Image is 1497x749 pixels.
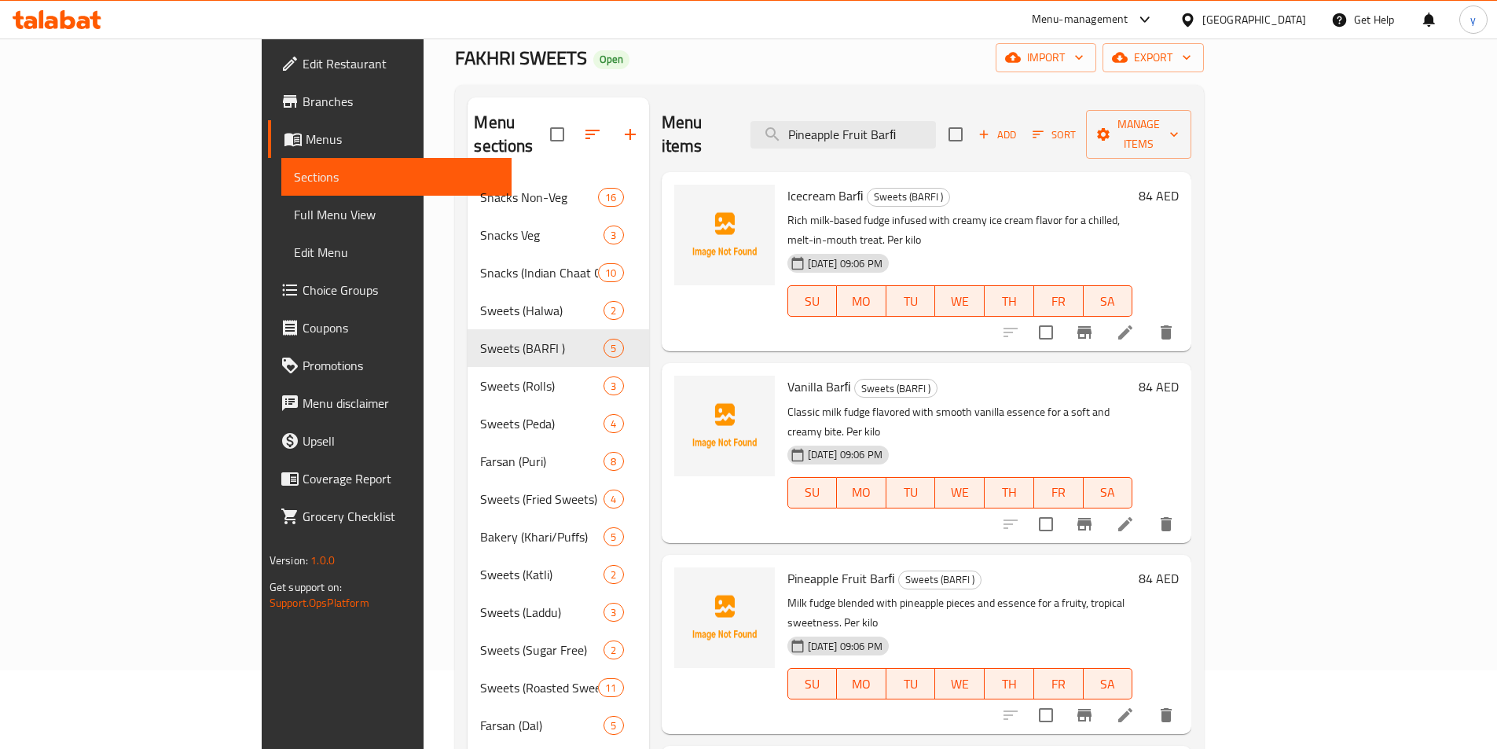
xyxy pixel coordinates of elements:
span: Bakery (Khari/Puffs) [480,527,604,546]
span: 4 [604,492,622,507]
span: Select to update [1029,508,1062,541]
div: Open [593,50,629,69]
button: Add [972,123,1022,147]
span: SA [1090,673,1127,696]
button: delete [1147,696,1185,734]
div: items [604,452,623,471]
button: TH [985,285,1034,317]
span: WE [941,290,978,313]
span: Sweets (BARFI ) [899,571,981,589]
span: Coupons [303,318,499,337]
a: Edit menu item [1116,515,1135,534]
span: Sweets (Katli) [480,565,604,584]
span: 2 [604,643,622,658]
span: 16 [599,190,622,205]
div: items [598,678,623,697]
div: items [604,565,623,584]
span: Promotions [303,356,499,375]
span: TU [893,290,930,313]
span: Snacks (Indian Chaat Corner) [480,263,598,282]
div: items [598,263,623,282]
span: WE [941,481,978,504]
span: Sweets (Rolls) [480,376,604,395]
div: Sweets (Roasted Sweets)11 [468,669,648,707]
span: Menu disclaimer [303,394,499,413]
span: SA [1090,481,1127,504]
span: Snacks Veg [480,226,604,244]
button: TH [985,668,1034,699]
img: Vanilla Barﬁ [674,376,775,476]
button: Add section [611,116,649,153]
span: [DATE] 09:06 PM [802,256,889,271]
button: delete [1147,314,1185,351]
button: TU [886,285,936,317]
span: Select section [939,118,972,151]
button: delete [1147,505,1185,543]
div: Sweets (Fried Sweets)4 [468,480,648,518]
span: Sweets (BARFI ) [855,380,937,398]
div: Sweets (BARFI ) [867,188,950,207]
span: Sweets (Peda) [480,414,604,433]
button: MO [837,285,886,317]
div: Farsan (Dal)5 [468,707,648,744]
div: Sweets (BARFI ) [898,571,981,589]
div: Sweets (Halwa)2 [468,292,648,329]
div: Bakery (Khari/Puffs)5 [468,518,648,556]
button: MO [837,668,886,699]
span: MO [843,481,880,504]
div: items [604,527,623,546]
button: Branch-specific-item [1066,696,1103,734]
span: Add item [972,123,1022,147]
div: Sweets (Peda)4 [468,405,648,442]
p: Classic milk fudge flavored with smooth vanilla essence for a soft and creamy bite. Per kilo [787,402,1133,442]
div: Sweets (Katli)2 [468,556,648,593]
button: Branch-specific-item [1066,314,1103,351]
div: Snacks Veg3 [468,216,648,254]
span: [DATE] 09:06 PM [802,447,889,462]
span: 2 [604,303,622,318]
button: TU [886,477,936,509]
span: Select to update [1029,316,1062,349]
div: items [604,716,623,735]
span: Sort items [1022,123,1086,147]
span: Version: [270,550,308,571]
span: Choice Groups [303,281,499,299]
div: items [604,414,623,433]
div: Sweets (Halwa) [480,301,604,320]
span: Manage items [1099,115,1179,154]
span: FR [1040,673,1077,696]
div: Sweets (Fried Sweets) [480,490,604,509]
a: Edit menu item [1116,706,1135,725]
span: [DATE] 09:06 PM [802,639,889,654]
span: Add [976,126,1018,144]
div: Sweets (Sugar Free) [480,641,604,659]
span: Farsan (Dal) [480,716,604,735]
a: Edit menu item [1116,323,1135,342]
span: Snacks Non-Veg [480,188,598,207]
button: WE [935,477,985,509]
span: export [1115,48,1191,68]
a: Sections [281,158,512,196]
h6: 84 AED [1139,567,1179,589]
span: SA [1090,290,1127,313]
span: SU [794,673,831,696]
span: Sort [1033,126,1076,144]
div: Sweets (Rolls)3 [468,367,648,405]
div: items [604,490,623,509]
img: Pineapple Fruit Barﬁ [674,567,775,668]
span: 5 [604,718,622,733]
span: Sweets (Roasted Sweets) [480,678,598,697]
span: TH [991,673,1028,696]
span: TH [991,290,1028,313]
span: Edit Restaurant [303,54,499,73]
a: Coverage Report [268,460,512,497]
a: Menu disclaimer [268,384,512,422]
button: SA [1084,285,1133,317]
span: import [1008,48,1084,68]
div: Snacks (Indian Chaat Corner)10 [468,254,648,292]
span: Sort sections [574,116,611,153]
button: TU [886,668,936,699]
